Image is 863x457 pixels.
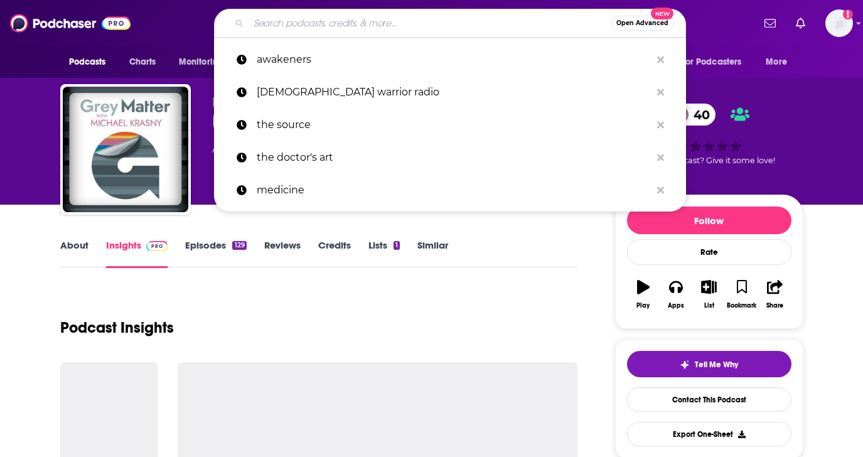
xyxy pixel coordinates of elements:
a: Contact This Podcast [627,387,791,412]
span: More [766,53,787,71]
div: 1 [394,241,400,250]
div: List [704,302,714,309]
a: About [60,239,88,268]
span: 40 [681,104,716,126]
p: american warrior radio [257,76,651,109]
a: Show notifications dropdown [759,13,781,34]
button: open menu [757,50,803,74]
a: Episodes129 [185,239,246,268]
div: Apps [668,302,684,309]
span: Podcasts [69,53,106,71]
button: Open AdvancedNew [611,16,674,31]
button: open menu [673,50,760,74]
a: the source [214,109,686,141]
span: Monitoring [179,53,223,71]
button: Bookmark [726,272,758,317]
img: Podchaser - Follow, Share and Rate Podcasts [10,11,131,35]
span: [PERSON_NAME] [212,95,302,107]
p: awakeners [257,43,651,76]
span: Open Advanced [616,20,668,26]
button: open menu [60,50,122,74]
div: A weekly podcast [212,142,430,157]
div: Play [636,302,650,309]
a: Reviews [264,239,301,268]
p: the doctor's art [257,141,651,174]
a: Show notifications dropdown [791,13,810,34]
span: Charts [129,53,156,71]
button: Follow [627,207,791,234]
button: Apps [660,272,692,317]
button: Export One-Sheet [627,422,791,446]
h1: Podcast Insights [60,318,174,337]
svg: Add a profile image [843,9,853,19]
span: New [651,8,673,19]
div: 129 [232,241,246,250]
span: For Podcasters [682,53,742,71]
div: Search podcasts, credits, & more... [214,9,686,38]
a: medicine [214,174,686,207]
button: Show profile menu [825,9,853,37]
img: Grey Matter with Michael Krasny [63,87,188,212]
input: Search podcasts, credits, & more... [249,13,611,33]
span: Logged in as isabellaN [825,9,853,37]
div: Bookmark [727,302,756,309]
img: User Profile [825,9,853,37]
a: Similar [417,239,448,268]
img: tell me why sparkle [680,360,690,370]
a: awakeners [214,43,686,76]
button: Play [627,272,660,317]
p: the source [257,109,651,141]
div: Rate [627,239,791,265]
div: Share [766,302,783,309]
button: open menu [170,50,240,74]
p: medicine [257,174,651,207]
a: Lists1 [368,239,400,268]
button: List [692,272,725,317]
span: Tell Me Why [695,360,738,370]
span: Good podcast? Give it some love! [643,156,775,165]
a: [DEMOGRAPHIC_DATA] warrior radio [214,76,686,109]
button: Share [758,272,791,317]
a: the doctor's art [214,141,686,174]
a: InsightsPodchaser Pro [106,239,168,268]
a: Credits [318,239,351,268]
a: Charts [121,50,164,74]
a: 40 [668,104,716,126]
button: tell me why sparkleTell Me Why [627,351,791,377]
img: Podchaser Pro [146,241,168,251]
div: 40Good podcast? Give it some love! [615,95,803,173]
